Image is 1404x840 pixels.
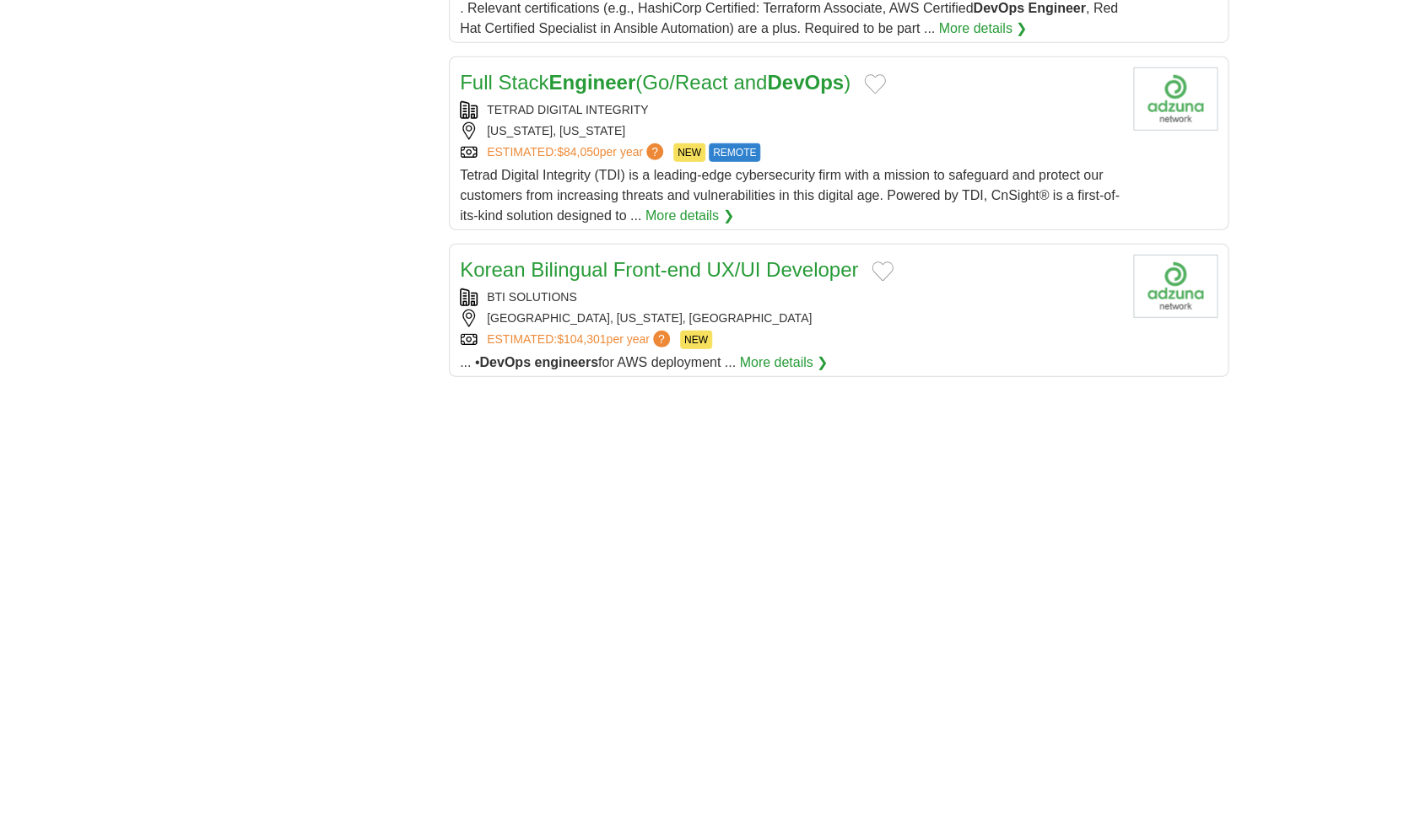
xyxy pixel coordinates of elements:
[557,145,600,159] span: $84,050
[973,1,1023,15] strong: DevOps
[872,261,894,282] button: Add to favorite jobs
[1133,67,1218,131] img: Company logo
[460,310,1120,327] div: [GEOGRAPHIC_DATA], [US_STATE], [GEOGRAPHIC_DATA]
[548,71,635,94] strong: Engineer
[487,143,667,162] a: ESTIMATED:$84,050per year?
[646,143,663,160] span: ?
[460,288,1120,306] div: BTI SOLUTIONS
[460,101,1120,119] div: TETRAD DIGITAL INTEGRITY
[460,71,850,94] a: Full StackEngineer(Go/React andDevOps)
[1028,1,1085,15] strong: Engineer
[1133,255,1218,318] img: Company logo
[864,74,886,94] button: Add to favorite jobs
[460,168,1120,223] span: Tetrad Digital Integrity (TDI) is a leading-edge cybersecurity firm with a mission to safeguard a...
[460,355,736,369] span: ... • for AWS deployment ...
[460,258,858,281] a: Korean Bilingual Front-end UX/UI Developer
[460,1,1118,35] span: . Relevant certifications (e.g., HashiCorp Certified: Terraform Associate, AWS Certified , Red Ha...
[557,332,606,346] span: $104,301
[645,206,734,226] a: More details ❯
[460,122,1120,140] div: [US_STATE], [US_STATE]
[653,331,670,347] span: ?
[673,143,705,162] span: NEW
[534,355,598,369] strong: engineers
[739,353,828,373] a: More details ❯
[767,71,844,94] strong: DevOps
[938,19,1027,39] a: More details ❯
[479,355,530,369] strong: DevOps
[487,331,673,349] a: ESTIMATED:$104,301per year?
[680,331,712,349] span: NEW
[709,143,760,162] span: REMOTE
